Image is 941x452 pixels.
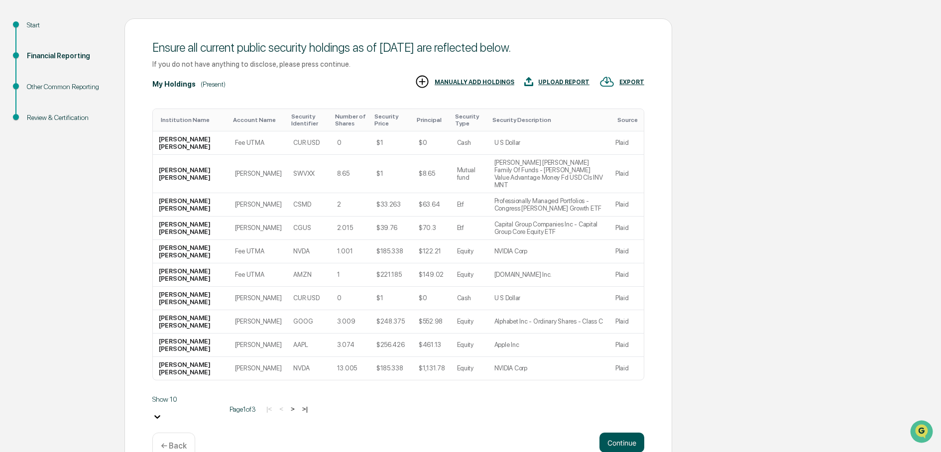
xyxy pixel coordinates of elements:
td: Cash [451,131,488,155]
div: MANUALLY ADD HOLDINGS [435,79,514,86]
td: Fee UTMA [229,263,288,287]
button: < [276,405,286,413]
td: $1 [370,155,413,193]
td: Plaid [609,334,644,357]
td: 1 [331,263,370,287]
div: Toggle SortBy [374,113,409,127]
td: [PERSON_NAME] [PERSON_NAME] [153,217,229,240]
span: Attestations [82,125,123,135]
td: [PERSON_NAME] [229,357,288,380]
div: 🖐️ [10,126,18,134]
td: 3.009 [331,310,370,334]
div: Toggle SortBy [291,113,327,127]
div: Toggle SortBy [233,116,284,123]
td: CUR:USD [287,287,331,310]
td: $70.3 [413,217,451,240]
td: 8.65 [331,155,370,193]
td: $552.98 [413,310,451,334]
div: (Present) [201,80,226,88]
td: Cash [451,287,488,310]
td: Fee UTMA [229,131,288,155]
div: Show 10 [152,395,222,403]
td: CSMD [287,193,331,217]
td: 3.074 [331,334,370,357]
td: AMZN [287,263,331,287]
img: UPLOAD REPORT [524,74,533,89]
img: EXPORT [599,74,614,89]
button: |< [263,405,275,413]
td: [PERSON_NAME] [PERSON_NAME] [153,193,229,217]
td: 13.005 [331,357,370,380]
td: Alphabet Inc - Ordinary Shares - Class C [488,310,609,334]
td: [PERSON_NAME] [PERSON_NAME] [153,287,229,310]
td: $63.64 [413,193,451,217]
td: Equity [451,334,488,357]
div: Financial Reporting [27,51,109,61]
div: Start [27,20,109,30]
td: NVIDIA Corp [488,357,609,380]
td: [PERSON_NAME] [229,287,288,310]
td: GOOG [287,310,331,334]
div: Review & Certification [27,113,109,123]
td: 0 [331,287,370,310]
p: ← Back [161,441,187,451]
td: $122.21 [413,240,451,263]
p: How can we help? [10,21,181,37]
td: Apple Inc [488,334,609,357]
td: Plaid [609,287,644,310]
td: $0 [413,131,451,155]
td: [PERSON_NAME] [229,155,288,193]
td: [PERSON_NAME] [229,193,288,217]
td: $39.76 [370,217,413,240]
td: CUR:USD [287,131,331,155]
td: $0 [413,287,451,310]
td: Equity [451,357,488,380]
a: 🗄️Attestations [68,121,127,139]
td: $256.426 [370,334,413,357]
td: Plaid [609,310,644,334]
div: If you do not have anything to disclose, please press continue. [152,60,644,68]
td: [PERSON_NAME] [229,310,288,334]
span: Page 1 of 3 [230,405,256,413]
td: Plaid [609,193,644,217]
div: Toggle SortBy [617,116,640,123]
div: Toggle SortBy [455,113,484,127]
span: Preclearance [20,125,64,135]
td: Equity [451,263,488,287]
td: [PERSON_NAME] [PERSON_NAME] [153,240,229,263]
td: [PERSON_NAME] [PERSON_NAME] [153,357,229,380]
td: $149.02 [413,263,451,287]
td: Plaid [609,263,644,287]
td: Equity [451,310,488,334]
td: [PERSON_NAME] [PERSON_NAME] [153,263,229,287]
td: Plaid [609,155,644,193]
td: Etf [451,217,488,240]
td: $8.65 [413,155,451,193]
td: [PERSON_NAME] [PERSON_NAME] Family Of Funds - [PERSON_NAME] Value Advantage Money Fd USD Cls INV MNT [488,155,609,193]
td: $461.13 [413,334,451,357]
a: 🔎Data Lookup [6,140,67,158]
td: $1 [370,287,413,310]
td: $248.375 [370,310,413,334]
div: Ensure all current public security holdings as of [DATE] are reflected below. [152,40,644,55]
td: NVDA [287,357,331,380]
span: Data Lookup [20,144,63,154]
td: 1.001 [331,240,370,263]
td: [PERSON_NAME] [PERSON_NAME] [153,155,229,193]
td: 0 [331,131,370,155]
td: 2.015 [331,217,370,240]
td: SWVXX [287,155,331,193]
td: Plaid [609,240,644,263]
td: Plaid [609,131,644,155]
button: >| [299,405,311,413]
td: U S Dollar [488,287,609,310]
img: MANUALLY ADD HOLDINGS [415,74,430,89]
span: Pylon [99,169,120,176]
div: 🔎 [10,145,18,153]
a: Powered byPylon [70,168,120,176]
td: NVDA [287,240,331,263]
td: CGUS [287,217,331,240]
td: Plaid [609,217,644,240]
